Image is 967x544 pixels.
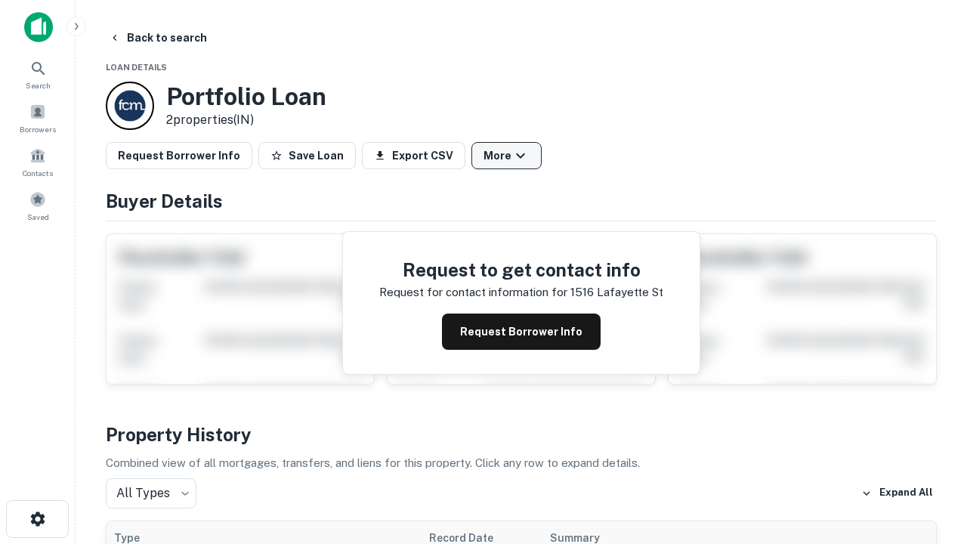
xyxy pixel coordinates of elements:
a: Search [5,54,71,94]
span: Search [26,79,51,91]
button: Request Borrower Info [442,314,601,350]
p: Combined view of all mortgages, transfers, and liens for this property. Click any row to expand d... [106,454,937,472]
button: Export CSV [362,142,465,169]
h4: Buyer Details [106,187,937,215]
button: Save Loan [258,142,356,169]
span: Loan Details [106,63,167,72]
h3: Portfolio Loan [166,82,326,111]
iframe: Chat Widget [891,423,967,496]
span: Borrowers [20,123,56,135]
button: Back to search [103,24,213,51]
p: 2 properties (IN) [166,111,326,129]
h4: Property History [106,421,937,448]
a: Saved [5,185,71,226]
button: Expand All [857,482,937,505]
button: More [471,142,542,169]
a: Contacts [5,141,71,182]
p: 1516 lafayette st [570,283,663,301]
img: capitalize-icon.png [24,12,53,42]
p: Request for contact information for [379,283,567,301]
a: Borrowers [5,97,71,138]
button: Request Borrower Info [106,142,252,169]
div: All Types [106,478,196,508]
h4: Request to get contact info [379,256,663,283]
span: Saved [27,211,49,223]
span: Contacts [23,167,53,179]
